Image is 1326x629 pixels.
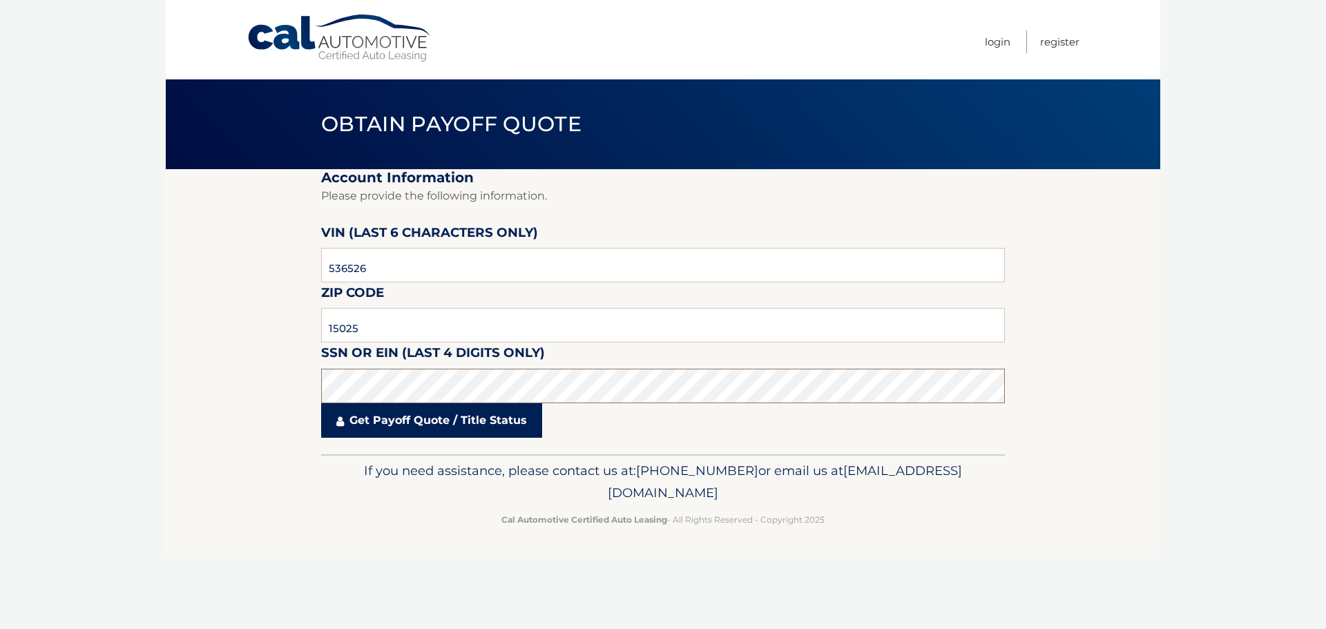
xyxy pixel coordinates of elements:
[321,403,542,438] a: Get Payoff Quote / Title Status
[636,463,758,478] span: [PHONE_NUMBER]
[330,512,996,527] p: - All Rights Reserved - Copyright 2025
[985,30,1010,53] a: Login
[321,342,545,368] label: SSN or EIN (last 4 digits only)
[1040,30,1079,53] a: Register
[321,222,538,248] label: VIN (last 6 characters only)
[321,169,1005,186] h2: Account Information
[321,111,582,137] span: Obtain Payoff Quote
[321,282,384,308] label: Zip Code
[247,14,433,63] a: Cal Automotive
[501,514,667,525] strong: Cal Automotive Certified Auto Leasing
[321,186,1005,206] p: Please provide the following information.
[330,460,996,504] p: If you need assistance, please contact us at: or email us at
